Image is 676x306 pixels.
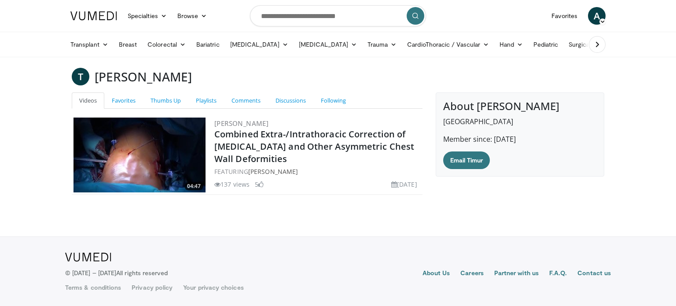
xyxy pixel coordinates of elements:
a: Videos [72,92,104,109]
a: About Us [422,269,450,279]
a: Specialties [122,7,172,25]
a: [MEDICAL_DATA] [294,36,362,53]
h4: About [PERSON_NAME] [443,100,597,113]
a: 04:47 [73,118,206,192]
a: Contact us [577,269,611,279]
a: Your privacy choices [183,283,243,292]
a: Breast [114,36,142,53]
a: Email Timur [443,151,490,169]
a: Careers [460,269,484,279]
span: 04:47 [184,182,203,190]
img: ac03cdd2-0593-46fe-bc01-bab52e29ada1.300x170_q85_crop-smart_upscale.jpg [73,118,206,192]
a: Bariatric [191,36,225,53]
a: T [72,68,89,85]
input: Search topics, interventions [250,5,426,26]
a: [MEDICAL_DATA] [225,36,294,53]
li: [DATE] [391,180,417,189]
a: Favorites [104,92,143,109]
a: Favorites [546,7,583,25]
a: Thumbs Up [143,92,188,109]
a: [PERSON_NAME] [214,119,268,128]
span: All rights reserved [116,269,168,277]
a: F.A.Q. [549,269,567,279]
a: Playlists [188,92,224,109]
h3: [PERSON_NAME] [95,68,192,85]
a: Colorectal [142,36,191,53]
a: Trauma [362,36,402,53]
div: FEATURING [214,167,421,176]
a: Privacy policy [132,283,173,292]
li: 137 views [214,180,250,189]
a: Discussions [268,92,313,109]
a: CardioThoracic / Vascular [402,36,494,53]
a: Transplant [65,36,114,53]
img: VuMedi Logo [65,253,111,262]
a: Terms & conditions [65,283,121,292]
a: Surgical Oncology [563,36,634,53]
a: Browse [172,7,213,25]
li: 5 [255,180,264,189]
a: Pediatric [528,36,563,53]
a: Hand [494,36,528,53]
img: VuMedi Logo [70,11,117,20]
a: Combined Extra-/Intrathoracic Correction of [MEDICAL_DATA] and Other Asymmetric Chest Wall Deform... [214,128,414,165]
p: © [DATE] – [DATE] [65,269,168,277]
p: [GEOGRAPHIC_DATA] [443,116,597,127]
a: Following [313,92,353,109]
p: Member since: [DATE] [443,134,597,144]
a: [PERSON_NAME] [248,167,298,176]
a: A [588,7,606,25]
a: Comments [224,92,268,109]
a: Partner with us [494,269,539,279]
